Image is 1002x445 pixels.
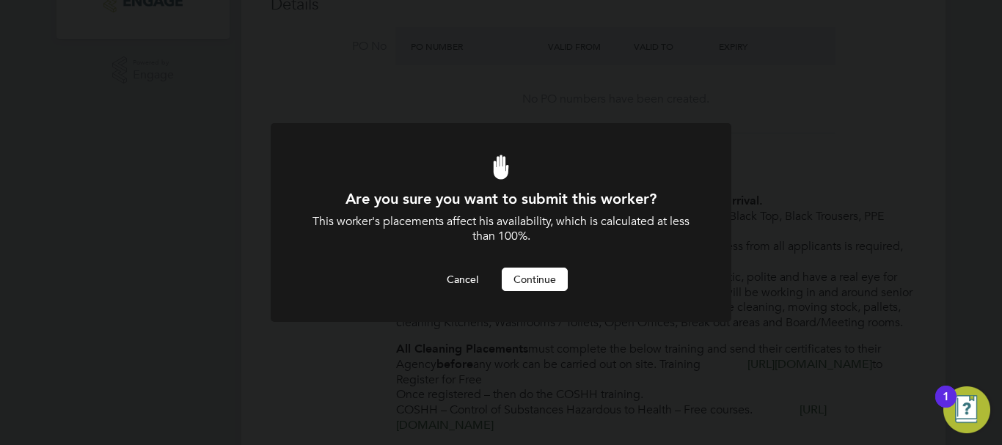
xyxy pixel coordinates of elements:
[310,214,692,245] div: This worker's placements affect his availability, which is calculated at less than 100%.
[435,268,490,291] button: Cancel
[943,397,949,416] div: 1
[943,386,990,433] button: Open Resource Center, 1 new notification
[310,189,692,208] h1: Are you sure you want to submit this worker?
[502,268,568,291] button: Continue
